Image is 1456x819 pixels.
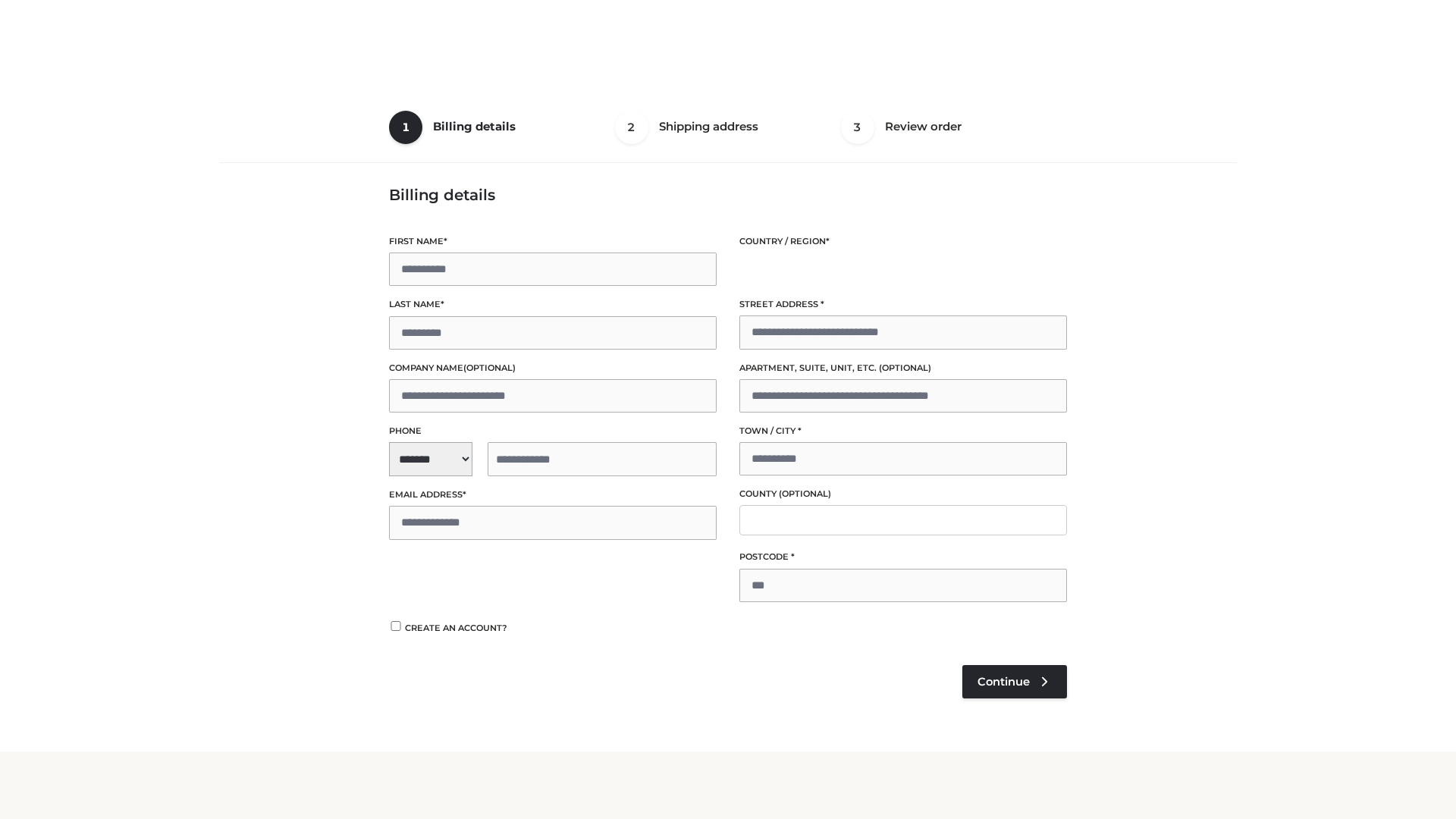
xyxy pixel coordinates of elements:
[389,234,717,249] label: First name
[739,424,1067,438] label: Town / City
[389,621,403,631] input: Create an account?
[962,665,1067,698] a: Continue
[739,234,1067,249] label: Country / Region
[405,623,507,633] span: Create an account?
[739,487,1067,501] label: County
[389,424,717,438] label: Phone
[463,362,516,373] span: (optional)
[389,361,717,375] label: Company name
[739,361,1067,375] label: Apartment, suite, unit, etc.
[779,488,831,499] span: (optional)
[739,550,1067,564] label: Postcode
[739,297,1067,312] label: Street address
[389,297,717,312] label: Last name
[879,362,931,373] span: (optional)
[389,488,717,502] label: Email address
[389,186,1067,204] h3: Billing details
[977,675,1030,689] span: Continue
